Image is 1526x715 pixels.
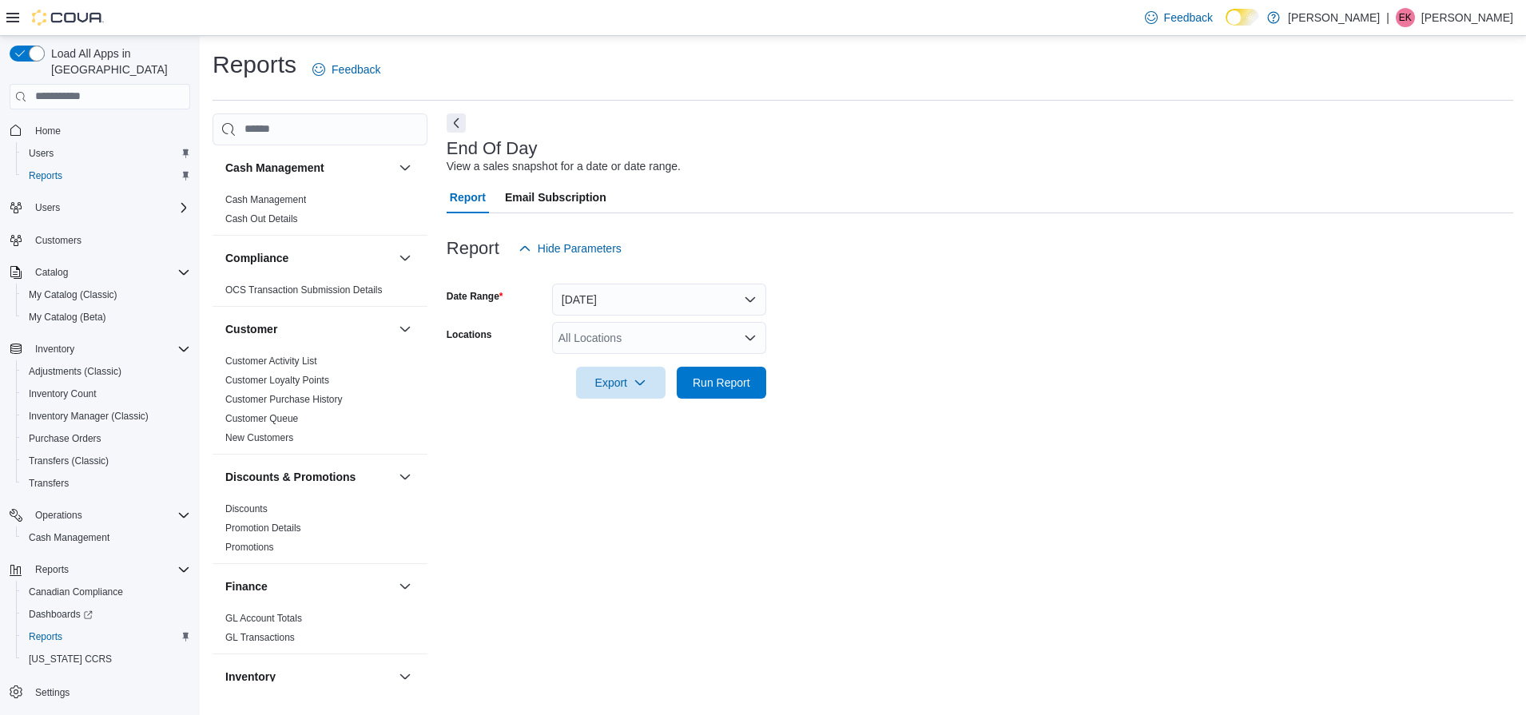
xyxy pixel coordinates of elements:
[512,232,628,264] button: Hide Parameters
[22,528,190,547] span: Cash Management
[3,338,197,360] button: Inventory
[22,649,190,669] span: Washington CCRS
[3,504,197,526] button: Operations
[447,139,538,158] h3: End Of Day
[22,144,60,163] a: Users
[29,121,67,141] a: Home
[3,558,197,581] button: Reports
[447,290,503,303] label: Date Range
[552,284,766,316] button: [DATE]
[35,509,82,522] span: Operations
[1421,8,1513,27] p: [PERSON_NAME]
[213,49,296,81] h1: Reports
[22,582,129,602] a: Canadian Compliance
[225,356,317,367] a: Customer Activity List
[29,263,74,282] button: Catalog
[213,280,427,306] div: Compliance
[225,502,268,515] span: Discounts
[225,578,392,594] button: Finance
[1396,8,1415,27] div: Emily Korody
[1139,2,1219,34] a: Feedback
[225,669,392,685] button: Inventory
[29,230,190,250] span: Customers
[22,649,118,669] a: [US_STATE] CCRS
[22,166,69,185] a: Reports
[22,362,128,381] a: Adjustments (Classic)
[22,285,124,304] a: My Catalog (Classic)
[306,54,387,85] a: Feedback
[225,394,343,405] a: Customer Purchase History
[225,160,392,176] button: Cash Management
[29,169,62,182] span: Reports
[3,197,197,219] button: Users
[22,605,99,624] a: Dashboards
[16,450,197,472] button: Transfers (Classic)
[225,431,293,444] span: New Customers
[22,308,190,327] span: My Catalog (Beta)
[1399,8,1412,27] span: EK
[225,432,293,443] a: New Customers
[1288,8,1380,27] p: [PERSON_NAME]
[22,285,190,304] span: My Catalog (Classic)
[22,362,190,381] span: Adjustments (Classic)
[225,375,329,386] a: Customer Loyalty Points
[29,340,81,359] button: Inventory
[213,609,427,653] div: Finance
[505,181,606,213] span: Email Subscription
[22,582,190,602] span: Canadian Compliance
[447,239,499,258] h3: Report
[677,367,766,399] button: Run Report
[395,577,415,596] button: Finance
[16,306,197,328] button: My Catalog (Beta)
[395,667,415,686] button: Inventory
[29,147,54,160] span: Users
[395,158,415,177] button: Cash Management
[16,626,197,648] button: Reports
[29,311,106,324] span: My Catalog (Beta)
[22,605,190,624] span: Dashboards
[32,10,104,26] img: Cova
[29,198,190,217] span: Users
[225,250,392,266] button: Compliance
[1164,10,1213,26] span: Feedback
[213,499,427,563] div: Discounts & Promotions
[29,288,117,301] span: My Catalog (Classic)
[35,686,70,699] span: Settings
[35,201,60,214] span: Users
[29,681,190,701] span: Settings
[22,627,69,646] a: Reports
[22,407,155,426] a: Inventory Manager (Classic)
[16,383,197,405] button: Inventory Count
[29,653,112,665] span: [US_STATE] CCRS
[395,248,415,268] button: Compliance
[29,560,190,579] span: Reports
[22,166,190,185] span: Reports
[29,630,62,643] span: Reports
[693,375,750,391] span: Run Report
[395,320,415,339] button: Customer
[22,308,113,327] a: My Catalog (Beta)
[225,522,301,534] span: Promotion Details
[225,374,329,387] span: Customer Loyalty Points
[213,352,427,454] div: Customer
[29,531,109,544] span: Cash Management
[225,469,392,485] button: Discounts & Promotions
[16,284,197,306] button: My Catalog (Classic)
[29,340,190,359] span: Inventory
[22,144,190,163] span: Users
[447,158,681,175] div: View a sales snapshot for a date or date range.
[16,405,197,427] button: Inventory Manager (Classic)
[29,231,88,250] a: Customers
[3,119,197,142] button: Home
[225,193,306,206] span: Cash Management
[576,367,666,399] button: Export
[22,407,190,426] span: Inventory Manager (Classic)
[225,213,298,225] span: Cash Out Details
[22,451,115,471] a: Transfers (Classic)
[225,321,277,337] h3: Customer
[45,46,190,77] span: Load All Apps in [GEOGRAPHIC_DATA]
[225,284,383,296] a: OCS Transaction Submission Details
[395,467,415,487] button: Discounts & Promotions
[225,194,306,205] a: Cash Management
